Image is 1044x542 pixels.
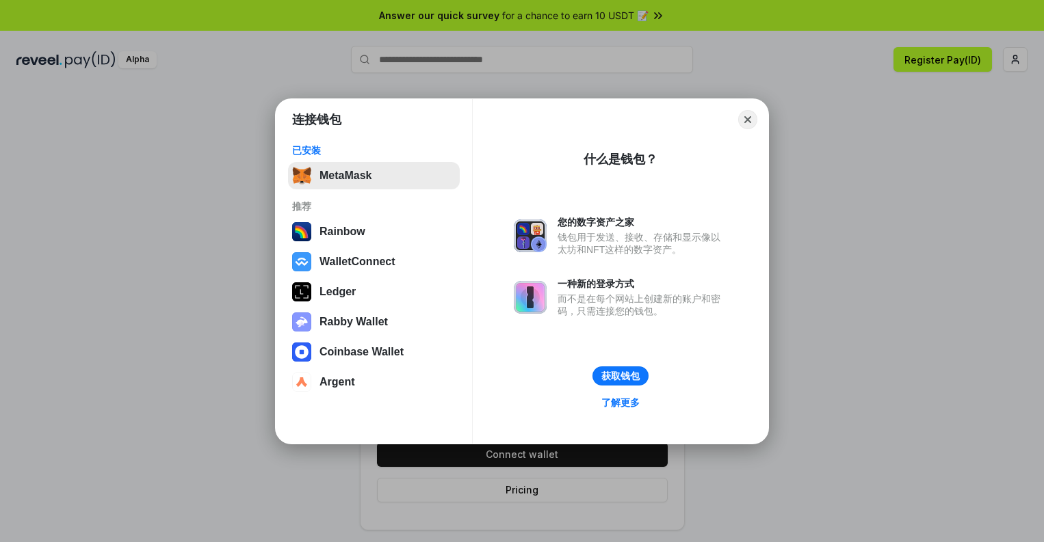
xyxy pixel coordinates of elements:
div: Argent [319,376,355,388]
img: svg+xml,%3Csvg%20xmlns%3D%22http%3A%2F%2Fwww.w3.org%2F2000%2Fsvg%22%20width%3D%2228%22%20height%3... [292,282,311,301]
div: Rainbow [319,226,365,238]
img: svg+xml,%3Csvg%20fill%3D%22none%22%20height%3D%2233%22%20viewBox%3D%220%200%2035%2033%22%20width%... [292,166,311,185]
button: Coinbase Wallet [288,338,460,366]
img: svg+xml,%3Csvg%20xmlns%3D%22http%3A%2F%2Fwww.w3.org%2F2000%2Fsvg%22%20fill%3D%22none%22%20viewBox... [292,312,311,331]
button: Close [738,110,757,129]
img: svg+xml,%3Csvg%20xmlns%3D%22http%3A%2F%2Fwww.w3.org%2F2000%2Fsvg%22%20fill%3D%22none%22%20viewBox... [514,219,547,252]
button: Rabby Wallet [288,308,460,336]
img: svg+xml,%3Csvg%20width%3D%2228%22%20height%3D%2228%22%20viewBox%3D%220%200%2028%2028%22%20fill%3D... [292,252,311,271]
div: 您的数字资产之家 [558,216,727,228]
button: 获取钱包 [592,366,649,385]
div: 获取钱包 [601,370,640,382]
button: Argent [288,368,460,396]
div: 钱包用于发送、接收、存储和显示像以太坊和NFT这样的数字资产。 [558,231,727,256]
img: svg+xml,%3Csvg%20width%3D%2228%22%20height%3D%2228%22%20viewBox%3D%220%200%2028%2028%22%20fill%3D... [292,372,311,392]
div: Coinbase Wallet [319,346,404,358]
div: WalletConnect [319,256,395,268]
div: Ledger [319,286,356,298]
div: 一种新的登录方式 [558,277,727,290]
button: Rainbow [288,218,460,245]
div: 已安装 [292,144,456,157]
button: Ledger [288,278,460,306]
div: MetaMask [319,170,371,182]
img: svg+xml,%3Csvg%20width%3D%2228%22%20height%3D%2228%22%20viewBox%3D%220%200%2028%2028%22%20fill%3D... [292,342,311,362]
div: 了解更多 [601,396,640,409]
div: 推荐 [292,200,456,213]
div: Rabby Wallet [319,316,388,328]
div: 而不是在每个网站上创建新的账户和密码，只需连接您的钱包。 [558,293,727,317]
a: 了解更多 [593,394,648,411]
img: svg+xml,%3Csvg%20xmlns%3D%22http%3A%2F%2Fwww.w3.org%2F2000%2Fsvg%22%20fill%3D%22none%22%20viewBox... [514,281,547,314]
button: MetaMask [288,162,460,189]
h1: 连接钱包 [292,111,341,128]
button: WalletConnect [288,248,460,275]
img: svg+xml,%3Csvg%20width%3D%22120%22%20height%3D%22120%22%20viewBox%3D%220%200%20120%20120%22%20fil... [292,222,311,241]
div: 什么是钱包？ [584,151,657,167]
